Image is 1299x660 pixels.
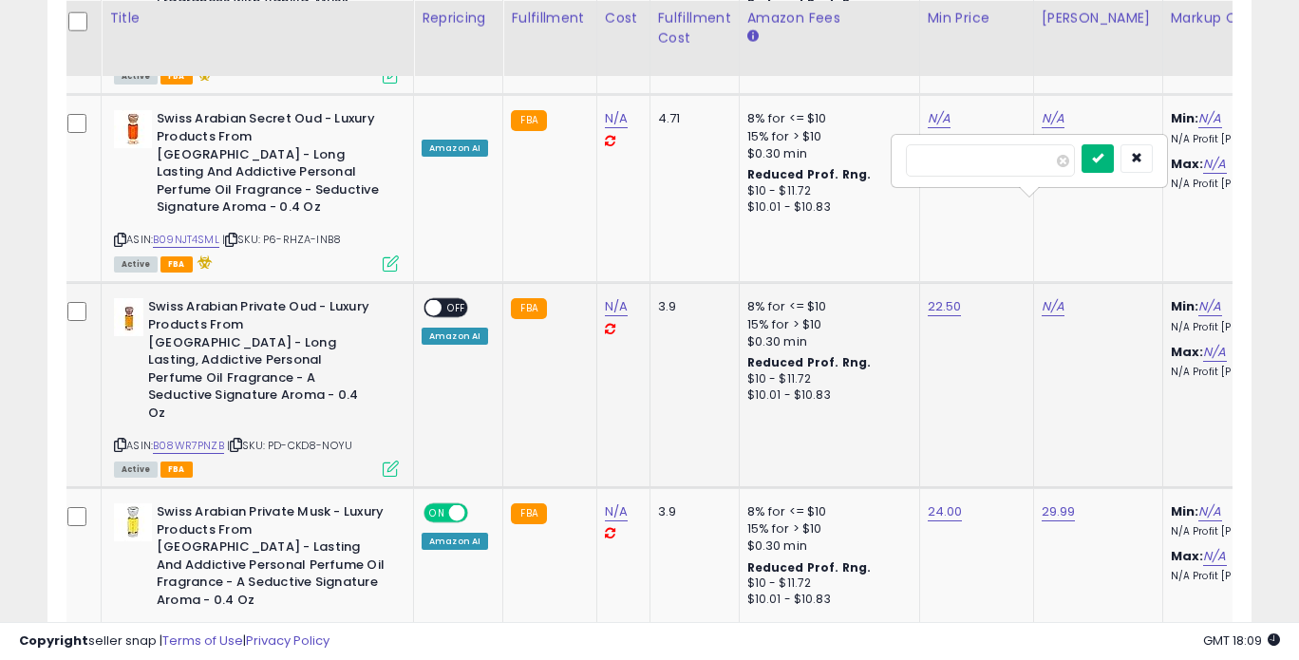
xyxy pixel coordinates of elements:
[605,109,628,128] a: N/A
[747,503,905,520] div: 8% for <= $10
[747,145,905,162] div: $0.30 min
[928,9,1026,28] div: Min Price
[511,110,546,131] small: FBA
[157,503,387,613] b: Swiss Arabian Private Musk - Luxury Products From [GEOGRAPHIC_DATA] - Lasting And Addictive Perso...
[747,575,905,592] div: $10 - $11.72
[1171,343,1204,361] b: Max:
[1203,155,1226,174] a: N/A
[1203,632,1280,650] span: 2025-09-13 18:09 GMT
[422,328,488,345] div: Amazon AI
[114,503,152,541] img: 31rVafQQxpL._SL40_.jpg
[160,256,193,273] span: FBA
[114,256,158,273] span: All listings currently available for purchase on Amazon
[114,110,152,148] img: 31u1tZboe6L._SL40_.jpg
[109,9,405,28] div: Title
[1198,109,1221,128] a: N/A
[1171,109,1199,127] b: Min:
[747,520,905,537] div: 15% for > $10
[1203,547,1226,566] a: N/A
[160,462,193,478] span: FBA
[222,232,341,247] span: | SKU: P6-RHZA-INB8
[511,503,546,524] small: FBA
[422,9,495,28] div: Repricing
[747,592,905,608] div: $10.01 - $10.83
[114,298,143,336] img: 31TLvpJykPL._SL40_.jpg
[1171,155,1204,173] b: Max:
[1171,297,1199,315] b: Min:
[747,559,872,575] b: Reduced Prof. Rng.
[747,333,905,350] div: $0.30 min
[425,505,449,521] span: ON
[511,298,546,319] small: FBA
[1171,502,1199,520] b: Min:
[605,297,628,316] a: N/A
[160,68,193,85] span: FBA
[747,128,905,145] div: 15% for > $10
[928,109,951,128] a: N/A
[658,503,725,520] div: 3.9
[193,255,213,269] i: hazardous material
[511,9,588,28] div: Fulfillment
[157,110,387,220] b: Swiss Arabian Secret Oud - Luxury Products From [GEOGRAPHIC_DATA] - Long Lasting And Addictive Pe...
[747,387,905,404] div: $10.01 - $10.83
[1203,343,1226,362] a: N/A
[114,462,158,478] span: All listings currently available for purchase on Amazon
[227,438,352,453] span: | SKU: PD-CKD8-NOYU
[1198,502,1221,521] a: N/A
[928,502,963,521] a: 24.00
[114,298,399,475] div: ASIN:
[1042,9,1155,28] div: [PERSON_NAME]
[465,505,496,521] span: OFF
[747,183,905,199] div: $10 - $11.72
[658,110,725,127] div: 4.71
[747,110,905,127] div: 8% for <= $10
[153,232,219,248] a: B09NJT4SML
[442,300,472,316] span: OFF
[114,68,158,85] span: All listings currently available for purchase on Amazon
[747,28,759,46] small: Amazon Fees.
[747,9,912,28] div: Amazon Fees
[1198,297,1221,316] a: N/A
[658,298,725,315] div: 3.9
[422,140,488,157] div: Amazon AI
[658,9,731,48] div: Fulfillment Cost
[1042,297,1064,316] a: N/A
[928,297,962,316] a: 22.50
[148,298,379,426] b: Swiss Arabian Private Oud - Luxury Products From [GEOGRAPHIC_DATA] - Long Lasting, Addictive Pers...
[246,632,329,650] a: Privacy Policy
[747,371,905,387] div: $10 - $11.72
[747,316,905,333] div: 15% for > $10
[422,533,488,550] div: Amazon AI
[114,110,399,270] div: ASIN:
[747,537,905,555] div: $0.30 min
[19,632,329,651] div: seller snap | |
[747,166,872,182] b: Reduced Prof. Rng.
[605,9,642,28] div: Cost
[747,199,905,216] div: $10.01 - $10.83
[1042,502,1076,521] a: 29.99
[747,298,905,315] div: 8% for <= $10
[747,354,872,370] b: Reduced Prof. Rng.
[1171,547,1204,565] b: Max:
[153,438,224,454] a: B08WR7PNZB
[1042,109,1064,128] a: N/A
[19,632,88,650] strong: Copyright
[162,632,243,650] a: Terms of Use
[605,502,628,521] a: N/A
